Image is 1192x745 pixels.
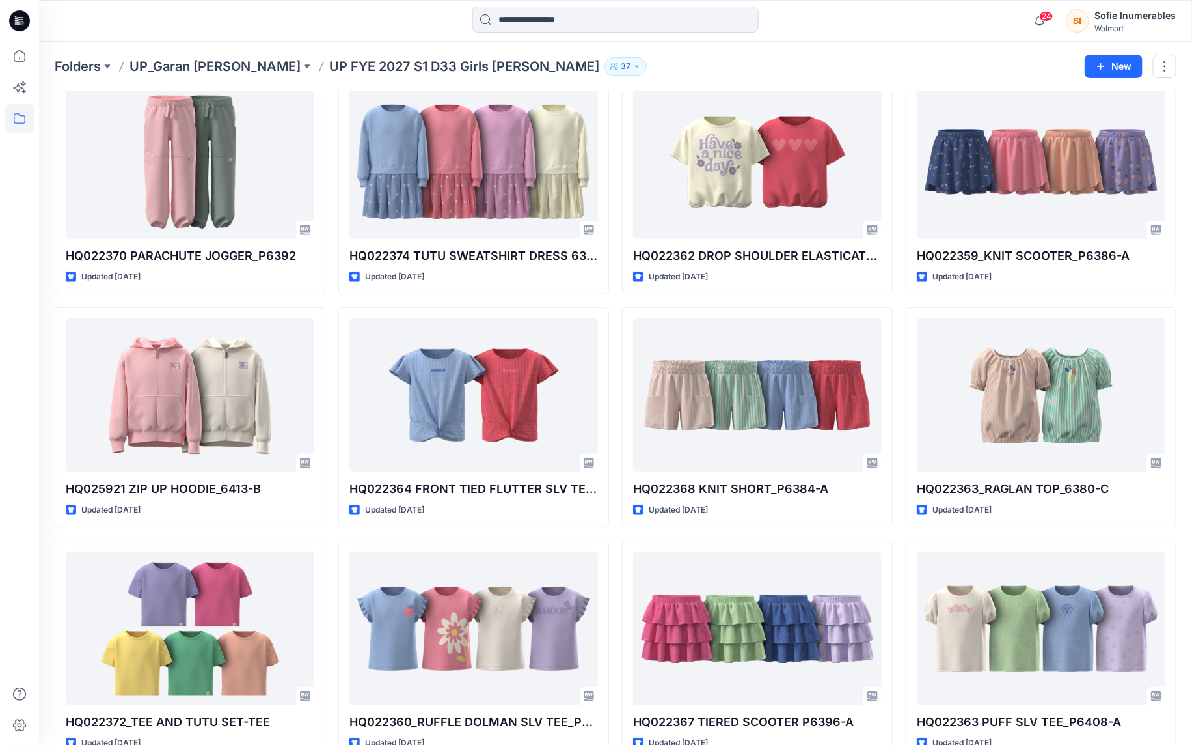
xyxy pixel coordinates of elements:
[349,85,598,239] a: HQ022374 TUTU SWEATSHIRT DRESS 6364-A
[604,57,647,76] button: 37
[633,85,882,239] a: HQ022362 DROP SHOULDER ELASTICATED BTM_6378-A
[917,480,1165,498] p: HQ022363_RAGLAN TOP_6380-C
[917,247,1165,265] p: HQ022359_KNIT SCOOTER_P6386-A
[66,247,314,265] p: HQ022370 PARACHUTE JOGGER_P6392
[66,480,314,498] p: HQ025921 ZIP UP HOODIE_6413-B
[349,318,598,472] a: HQ022364 FRONT TIED FLUTTER SLV TEEP_6394-B
[649,503,708,517] p: Updated [DATE]
[649,270,708,284] p: Updated [DATE]
[633,247,882,265] p: HQ022362 DROP SHOULDER ELASTICATED BTM_6378-A
[129,57,301,76] a: UP_Garan [PERSON_NAME]
[917,318,1165,472] a: HQ022363_RAGLAN TOP_6380-C
[633,480,882,498] p: HQ022368 KNIT SHORT_P6384-A
[349,247,598,265] p: HQ022374 TUTU SWEATSHIRT DRESS 6364-A
[917,85,1165,239] a: HQ022359_KNIT SCOOTER_P6386-A
[932,270,992,284] p: Updated [DATE]
[81,270,141,284] p: Updated [DATE]
[633,552,882,705] a: HQ022367 TIERED SCOOTER P6396-A
[621,59,630,74] p: 37
[81,503,141,517] p: Updated [DATE]
[917,552,1165,705] a: HQ022363 PUFF SLV TEE_P6408-A
[1039,11,1053,21] span: 24
[633,318,882,472] a: HQ022368 KNIT SHORT_P6384-A
[365,270,424,284] p: Updated [DATE]
[1094,8,1176,23] div: Sofie Inumerables
[329,57,599,76] p: UP FYE 2027 S1 D33 Girls [PERSON_NAME]
[932,503,992,517] p: Updated [DATE]
[1085,55,1143,78] button: New
[66,552,314,705] a: HQ022372_TEE AND TUTU SET-TEE
[66,85,314,239] a: HQ022370 PARACHUTE JOGGER_P6392
[349,480,598,498] p: HQ022364 FRONT TIED FLUTTER SLV TEEP_6394-B
[365,503,424,517] p: Updated [DATE]
[917,713,1165,731] p: HQ022363 PUFF SLV TEE_P6408-A
[633,713,882,731] p: HQ022367 TIERED SCOOTER P6396-A
[1066,9,1089,33] div: SI
[66,713,314,731] p: HQ022372_TEE AND TUTU SET-TEE
[1094,23,1176,33] div: Walmart
[55,57,101,76] a: Folders
[349,713,598,731] p: HQ022360_RUFFLE DOLMAN SLV TEE_P6358-A
[349,552,598,705] a: HQ022360_RUFFLE DOLMAN SLV TEE_P6358-A
[66,318,314,472] a: HQ025921 ZIP UP HOODIE_6413-B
